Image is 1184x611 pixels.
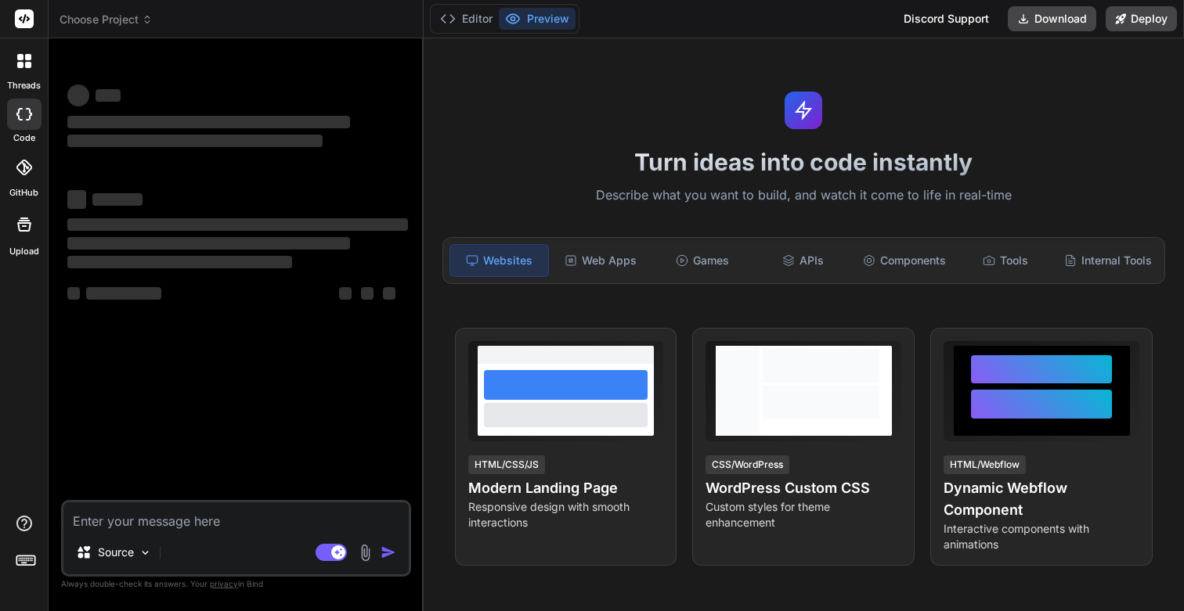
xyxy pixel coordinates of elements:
label: GitHub [9,186,38,199]
div: Websites [449,244,549,277]
label: code [13,131,35,145]
h4: Modern Landing Page [468,477,664,499]
h4: Dynamic Webflow Component [944,477,1139,521]
span: ‌ [96,89,121,102]
div: HTML/CSS/JS [468,455,545,474]
div: Tools [957,244,1055,277]
span: Choose Project [60,12,153,27]
span: ‌ [92,193,143,206]
p: Interactive components with animations [944,521,1139,552]
span: ‌ [383,287,395,300]
button: Editor [434,8,499,30]
img: attachment [356,544,374,562]
p: Describe what you want to build, and watch it come to life in real-time [433,185,1175,206]
img: Pick Models [139,546,152,559]
div: Internal Tools [1058,244,1158,277]
button: Deploy [1106,6,1177,31]
span: ‌ [86,287,161,300]
div: Web Apps [552,244,650,277]
span: ‌ [67,256,292,268]
span: ‌ [339,287,352,300]
h4: WordPress Custom CSS [706,477,901,499]
p: Always double-check its answers. Your in Bind [61,577,411,591]
span: privacy [210,579,238,588]
label: Upload [9,245,39,258]
span: ‌ [67,218,408,231]
span: ‌ [67,84,89,106]
p: Source [98,545,134,560]
button: Preview [499,8,576,30]
div: Components [856,244,954,277]
span: ‌ [67,237,350,250]
span: ‌ [67,135,323,147]
p: Responsive design with smooth interactions [468,499,664,530]
div: APIs [754,244,852,277]
span: ‌ [361,287,374,300]
span: ‌ [67,116,350,128]
div: CSS/WordPress [706,455,789,474]
span: ‌ [67,287,80,300]
p: Custom styles for theme enhancement [706,499,901,530]
img: icon [381,545,396,560]
span: ‌ [67,190,86,209]
div: HTML/Webflow [944,455,1026,474]
div: Games [653,244,751,277]
button: Download [1008,6,1096,31]
h1: Turn ideas into code instantly [433,148,1175,176]
div: Discord Support [894,6,998,31]
label: threads [7,79,41,92]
